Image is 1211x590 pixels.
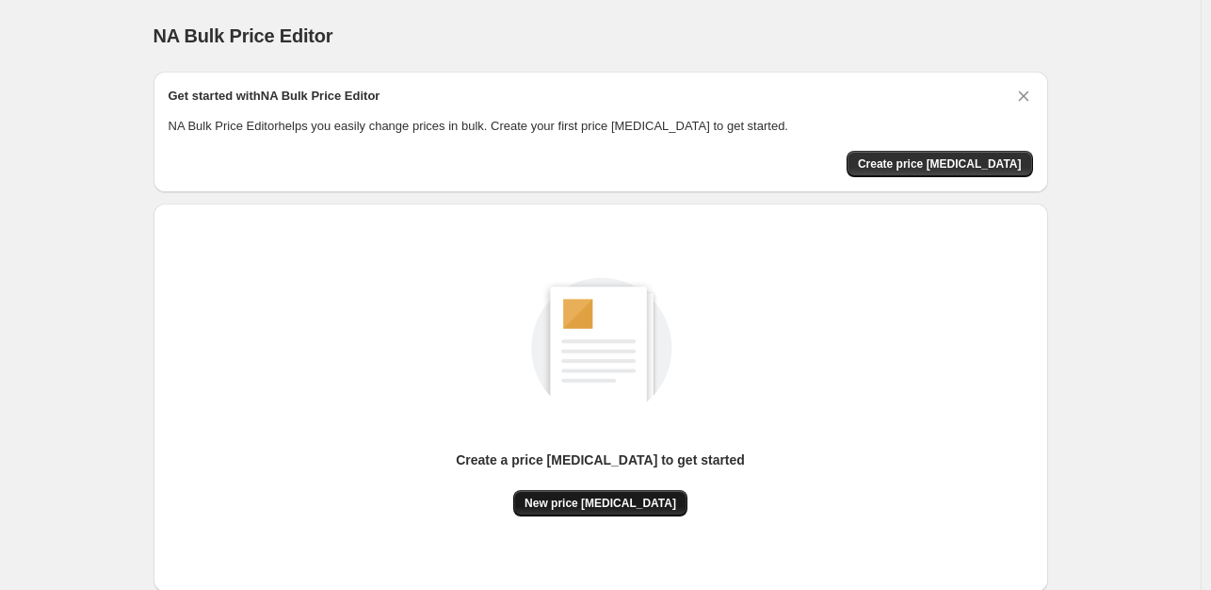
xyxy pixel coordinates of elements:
[1014,87,1033,106] button: Dismiss card
[525,496,676,511] span: New price [MEDICAL_DATA]
[456,451,745,469] p: Create a price [MEDICAL_DATA] to get started
[513,490,687,516] button: New price [MEDICAL_DATA]
[858,156,1022,172] span: Create price [MEDICAL_DATA]
[847,151,1033,177] button: Create price change job
[153,25,333,46] span: NA Bulk Price Editor
[169,117,1033,136] p: NA Bulk Price Editor helps you easily change prices in bulk. Create your first price [MEDICAL_DAT...
[169,87,380,106] h2: Get started with NA Bulk Price Editor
